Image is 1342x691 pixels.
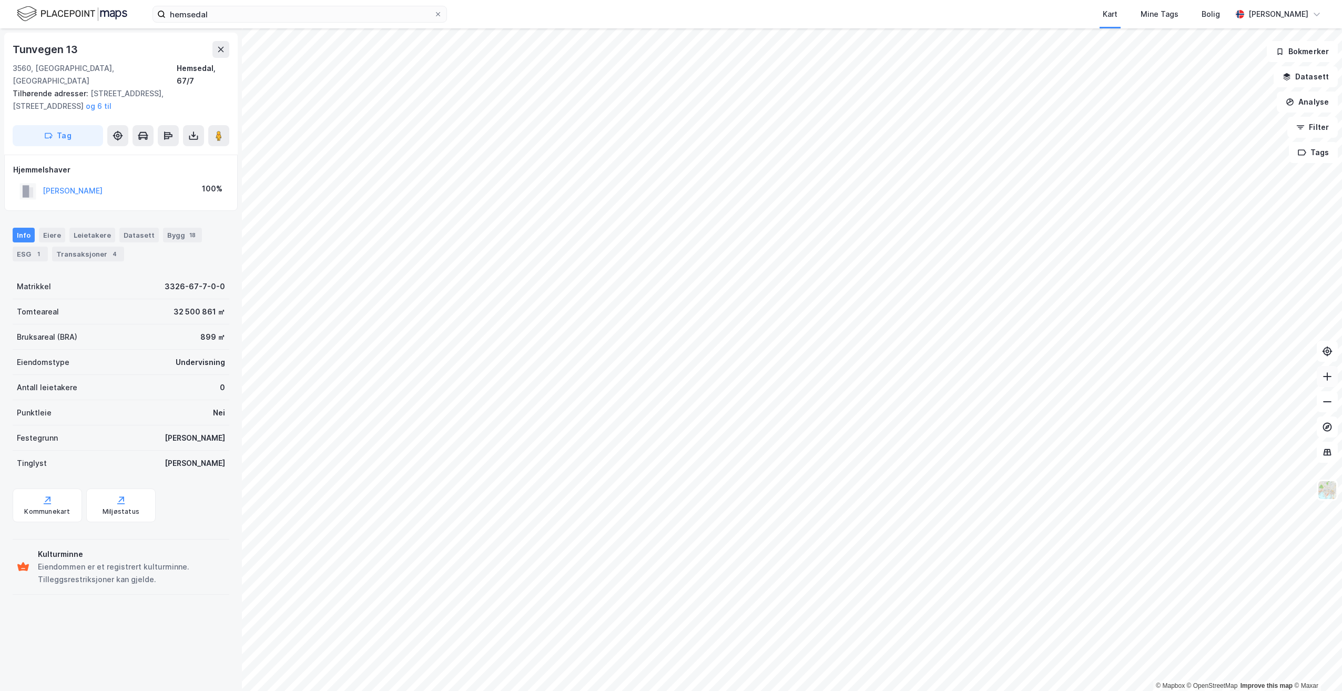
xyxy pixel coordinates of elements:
[33,249,44,259] div: 1
[17,5,127,23] img: logo.f888ab2527a4732fd821a326f86c7f29.svg
[220,381,225,394] div: 0
[1248,8,1308,21] div: [PERSON_NAME]
[174,306,225,318] div: 32 500 861 ㎡
[17,457,47,470] div: Tinglyst
[13,87,221,113] div: [STREET_ADDRESS], [STREET_ADDRESS]
[200,331,225,343] div: 899 ㎡
[38,561,225,586] div: Eiendommen er et registrert kulturminne. Tilleggsrestriksjoner kan gjelde.
[17,432,58,444] div: Festegrunn
[166,6,434,22] input: Søk på adresse, matrikkel, gårdeiere, leietakere eller personer
[1317,480,1337,500] img: Z
[24,507,70,516] div: Kommunekart
[39,228,65,242] div: Eiere
[163,228,202,242] div: Bygg
[202,182,222,195] div: 100%
[1289,641,1342,691] iframe: Chat Widget
[17,331,77,343] div: Bruksareal (BRA)
[103,507,139,516] div: Miljøstatus
[177,62,229,87] div: Hemsedal, 67/7
[17,381,77,394] div: Antall leietakere
[165,432,225,444] div: [PERSON_NAME]
[1187,682,1238,689] a: OpenStreetMap
[1103,8,1117,21] div: Kart
[17,306,59,318] div: Tomteareal
[1267,41,1338,62] button: Bokmerker
[1156,682,1185,689] a: Mapbox
[1289,142,1338,163] button: Tags
[187,230,198,240] div: 18
[1141,8,1178,21] div: Mine Tags
[69,228,115,242] div: Leietakere
[13,247,48,261] div: ESG
[1287,117,1338,138] button: Filter
[13,89,90,98] span: Tilhørende adresser:
[165,280,225,293] div: 3326-67-7-0-0
[1241,682,1293,689] a: Improve this map
[1277,92,1338,113] button: Analyse
[1202,8,1220,21] div: Bolig
[13,62,177,87] div: 3560, [GEOGRAPHIC_DATA], [GEOGRAPHIC_DATA]
[17,407,52,419] div: Punktleie
[213,407,225,419] div: Nei
[13,228,35,242] div: Info
[17,280,51,293] div: Matrikkel
[13,164,229,176] div: Hjemmelshaver
[38,548,225,561] div: Kulturminne
[176,356,225,369] div: Undervisning
[1289,641,1342,691] div: Kontrollprogram for chat
[1274,66,1338,87] button: Datasett
[109,249,120,259] div: 4
[13,125,103,146] button: Tag
[17,356,69,369] div: Eiendomstype
[165,457,225,470] div: [PERSON_NAME]
[119,228,159,242] div: Datasett
[52,247,124,261] div: Transaksjoner
[13,41,80,58] div: Tunvegen 13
